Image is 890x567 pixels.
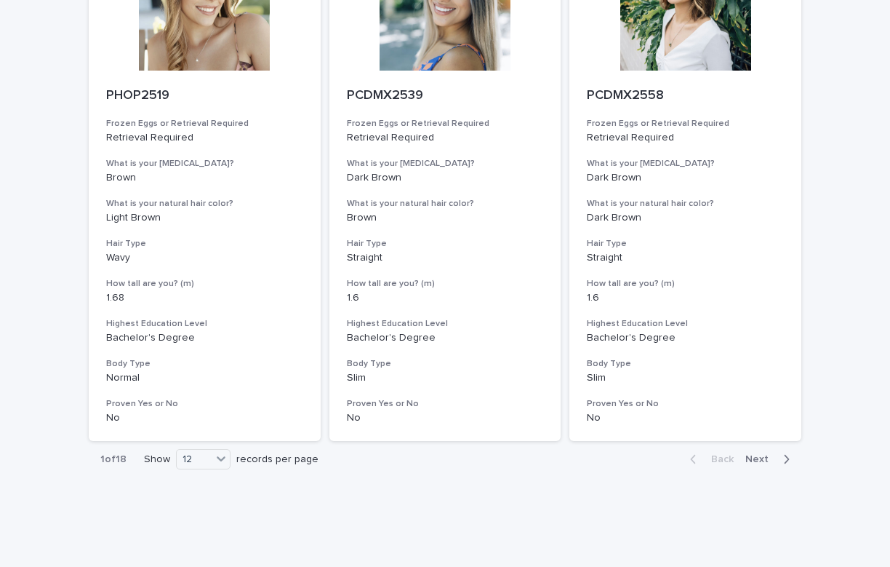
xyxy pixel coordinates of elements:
p: records per page [236,453,318,466]
div: 12 [177,452,212,467]
p: Slim [347,372,544,384]
p: Straight [587,252,784,264]
p: Bachelor's Degree [587,332,784,344]
p: Dark Brown [587,212,784,224]
p: 1.6 [347,292,544,304]
h3: Proven Yes or No [106,398,303,410]
h3: What is your [MEDICAL_DATA]? [587,158,784,170]
h3: Hair Type [106,238,303,250]
p: No [347,412,544,424]
p: Show [144,453,170,466]
span: Back [702,454,734,464]
p: 1 of 18 [89,442,138,477]
p: Dark Brown [347,172,544,184]
p: PCDMX2558 [587,88,784,104]
h3: Highest Education Level [347,318,544,330]
p: Dark Brown [587,172,784,184]
h3: Body Type [347,358,544,370]
p: Bachelor's Degree [347,332,544,344]
p: Brown [347,212,544,224]
p: No [106,412,303,424]
h3: Frozen Eggs or Retrieval Required [106,118,303,130]
h3: Frozen Eggs or Retrieval Required [347,118,544,130]
h3: Proven Yes or No [347,398,544,410]
h3: What is your [MEDICAL_DATA]? [106,158,303,170]
h3: What is your [MEDICAL_DATA]? [347,158,544,170]
h3: How tall are you? (m) [106,278,303,290]
p: PHOP2519 [106,88,303,104]
button: Next [739,453,801,466]
h3: Proven Yes or No [587,398,784,410]
h3: Highest Education Level [106,318,303,330]
p: PCDMX2539 [347,88,544,104]
h3: Hair Type [347,238,544,250]
h3: Body Type [106,358,303,370]
h3: Hair Type [587,238,784,250]
h3: Frozen Eggs or Retrieval Required [587,118,784,130]
h3: Highest Education Level [587,318,784,330]
p: Straight [347,252,544,264]
p: Wavy [106,252,303,264]
h3: What is your natural hair color? [106,198,303,210]
button: Back [678,453,739,466]
p: 1.68 [106,292,303,304]
p: No [587,412,784,424]
h3: How tall are you? (m) [587,278,784,290]
p: Slim [587,372,784,384]
h3: Body Type [587,358,784,370]
p: 1.6 [587,292,784,304]
p: Retrieval Required [587,132,784,144]
p: Retrieval Required [106,132,303,144]
p: Retrieval Required [347,132,544,144]
p: Light Brown [106,212,303,224]
p: Brown [106,172,303,184]
h3: What is your natural hair color? [587,198,784,210]
span: Next [745,454,777,464]
h3: What is your natural hair color? [347,198,544,210]
p: Normal [106,372,303,384]
p: Bachelor's Degree [106,332,303,344]
h3: How tall are you? (m) [347,278,544,290]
